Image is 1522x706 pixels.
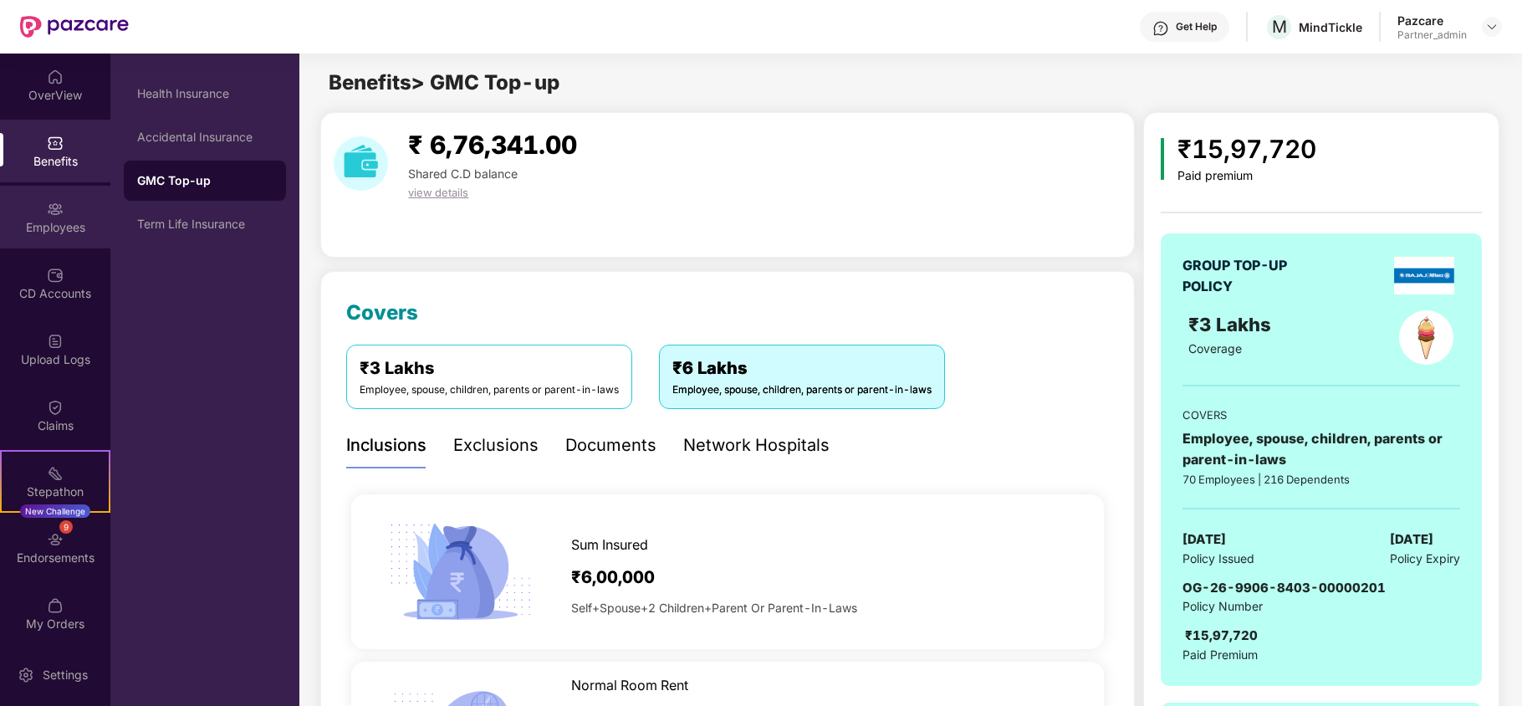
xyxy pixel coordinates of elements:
[1485,20,1499,33] img: svg+xml;base64,PHN2ZyBpZD0iRHJvcGRvd24tMzJ4MzIiIHhtbG5zPSJodHRwOi8vd3d3LnczLm9yZy8yMDAwL3N2ZyIgd2...
[38,667,93,683] div: Settings
[47,597,64,614] img: svg+xml;base64,PHN2ZyBpZD0iTXlfT3JkZXJzIiBkYXRhLW5hbWU9Ik15IE9yZGVycyIgeG1sbnM9Imh0dHA6Ly93d3cudz...
[1182,255,1329,297] div: GROUP TOP-UP POLICY
[1182,550,1254,568] span: Policy Issued
[360,382,619,398] div: Employee, spouse, children, parents or parent-in-laws
[383,494,538,649] img: icon
[1177,169,1316,183] div: Paid premium
[47,135,64,151] img: svg+xml;base64,PHN2ZyBpZD0iQmVuZWZpdHMiIHhtbG5zPSJodHRwOi8vd3d3LnczLm9yZy8yMDAwL3N2ZyIgd2lkdGg9Ij...
[346,432,426,458] div: Inclusions
[408,186,468,199] span: view details
[1182,529,1226,550] span: [DATE]
[137,217,273,231] div: Term Life Insurance
[47,267,64,284] img: svg+xml;base64,PHN2ZyBpZD0iQ0RfQWNjb3VudHMiIGRhdGEtbmFtZT0iQ0QgQWNjb3VudHMiIHhtbG5zPSJodHRwOi8vd3...
[1176,20,1217,33] div: Get Help
[20,504,90,518] div: New Challenge
[47,333,64,350] img: svg+xml;base64,PHN2ZyBpZD0iVXBsb2FkX0xvZ3MiIGRhdGEtbmFtZT0iVXBsb2FkIExvZ3MiIHhtbG5zPSJodHRwOi8vd3...
[1188,341,1242,356] span: Coverage
[1299,19,1362,35] div: MindTickle
[334,136,388,191] img: download
[47,201,64,217] img: svg+xml;base64,PHN2ZyBpZD0iRW1wbG95ZWVzIiB4bWxucz0iaHR0cDovL3d3dy53My5vcmcvMjAwMC9zdmciIHdpZHRoPS...
[571,599,857,617] span: Self+Spouse+2 Children+Parent Or Parent-In-Laws
[683,432,830,458] div: Network Hospitals
[18,667,34,683] img: svg+xml;base64,PHN2ZyBpZD0iU2V0dGluZy0yMHgyMCIgeG1sbnM9Imh0dHA6Ly93d3cudzMub3JnLzIwMDAvc3ZnIiB3aW...
[1152,20,1169,37] img: svg+xml;base64,PHN2ZyBpZD0iSGVscC0zMngzMiIgeG1sbnM9Imh0dHA6Ly93d3cudzMub3JnLzIwMDAvc3ZnIiB3aWR0aD...
[47,399,64,416] img: svg+xml;base64,PHN2ZyBpZD0iQ2xhaW0iIHhtbG5zPSJodHRwOi8vd3d3LnczLm9yZy8yMDAwL3N2ZyIgd2lkdGg9IjIwIi...
[1185,626,1258,646] div: ₹15,97,720
[2,483,109,500] div: Stepathon
[47,531,64,548] img: svg+xml;base64,PHN2ZyBpZD0iRW5kb3JzZW1lbnRzIiB4bWxucz0iaHR0cDovL3d3dy53My5vcmcvMjAwMC9zdmciIHdpZH...
[346,297,418,329] div: Covers
[47,69,64,85] img: svg+xml;base64,PHN2ZyBpZD0iSG9tZSIgeG1sbnM9Imh0dHA6Ly93d3cudzMub3JnLzIwMDAvc3ZnIiB3aWR0aD0iMjAiIG...
[1182,599,1263,613] span: Policy Number
[1182,407,1460,423] div: COVERS
[59,520,73,534] div: 9
[1161,138,1165,180] img: icon
[1397,28,1467,42] div: Partner_admin
[1399,310,1453,365] img: policyIcon
[47,465,64,482] img: svg+xml;base64,PHN2ZyB4bWxucz0iaHR0cDovL3d3dy53My5vcmcvMjAwMC9zdmciIHdpZHRoPSIyMSIgaGVpZ2h0PSIyMC...
[1188,314,1276,335] span: ₹3 Lakhs
[408,166,518,181] span: Shared C.D balance
[453,432,539,458] div: Exclusions
[1390,550,1460,568] span: Policy Expiry
[20,16,129,38] img: New Pazcare Logo
[1182,580,1386,596] span: OG-26-9906-8403-00000201
[565,432,656,458] div: Documents
[571,675,688,696] span: Normal Room Rent
[408,130,577,160] span: ₹ 6,76,341.00
[1182,428,1460,470] div: Employee, spouse, children, parents or parent-in-laws
[360,356,619,381] div: ₹3 Lakhs
[137,130,273,144] div: Accidental Insurance
[672,382,932,398] div: Employee, spouse, children, parents or parent-in-laws
[571,565,655,591] span: ₹6,00,000
[571,535,648,555] span: Sum Insured
[1272,17,1287,37] span: M
[672,356,932,381] div: ₹6 Lakhs
[1394,257,1453,294] img: insurerLogo
[1182,471,1460,488] div: 70 Employees | 216 Dependents
[1397,13,1467,28] div: Pazcare
[1390,529,1433,550] span: [DATE]
[137,87,273,100] div: Health Insurance
[1177,130,1316,169] div: ₹15,97,720
[329,70,559,95] span: Benefits > GMC Top-up
[1182,646,1258,664] span: Paid Premium
[137,172,273,189] div: GMC Top-up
